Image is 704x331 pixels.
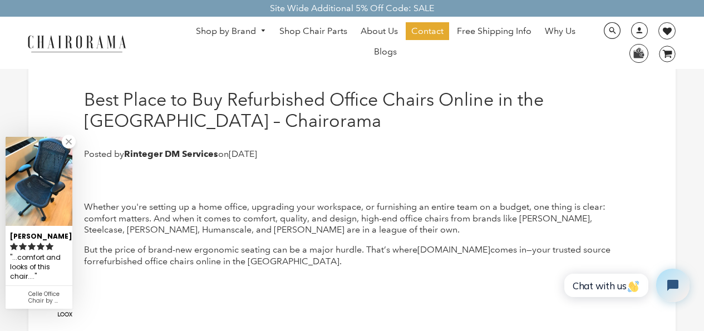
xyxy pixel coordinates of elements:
[84,149,621,160] p: Posted by on
[630,45,647,61] img: WhatsApp_Image_2024-07-12_at_16.23.01.webp
[545,26,575,37] span: Why Us
[190,23,272,40] a: Shop by Brand
[457,26,531,37] span: Free Shipping Info
[374,46,397,58] span: Blogs
[10,228,68,241] div: [PERSON_NAME]
[451,22,537,40] a: Free Shipping Info
[10,252,68,283] div: ...comfort and looks of this chair....
[84,244,417,255] span: But the price of brand-new ergonomic seating can be a major hurdle. That’s where
[84,244,611,266] span: comes in—your trusted source for
[84,201,605,235] span: Whether you're setting up a home office, upgrading your workspace, or furnishing an entire team o...
[361,26,398,37] span: About Us
[37,243,45,250] svg: rating icon full
[28,243,36,250] svg: rating icon full
[355,22,403,40] a: About Us
[411,26,444,37] span: Contact
[19,243,27,250] svg: rating icon full
[279,26,347,37] span: Shop Chair Parts
[84,89,621,132] h1: Best Place to Buy Refurbished Office Chairs Online in the [GEOGRAPHIC_DATA] – Chairorama
[417,244,490,255] span: [DOMAIN_NAME]
[274,22,353,40] a: Shop Chair Parts
[6,137,72,226] img: Jake P. review of Celle Office Chair by Herman Miller (Renewed)
[96,256,339,266] span: refurbished office chairs online in the [GEOGRAPHIC_DATA]
[21,33,132,53] img: chairorama
[406,22,449,40] a: Contact
[229,149,257,159] time: [DATE]
[339,256,342,266] span: .
[368,43,402,61] a: Blogs
[46,243,53,250] svg: rating icon full
[124,149,218,159] strong: Rinteger DM Services
[28,291,68,304] div: Celle Office Chair by Herman Miller (Renewed)
[552,259,699,312] iframe: Tidio Chat
[539,22,581,40] a: Why Us
[10,243,18,250] svg: rating icon full
[180,22,592,63] nav: DesktopNavigation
